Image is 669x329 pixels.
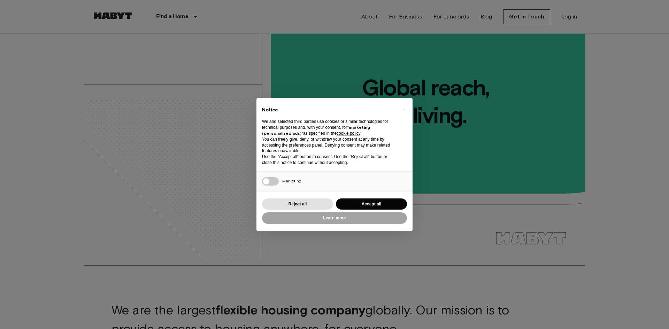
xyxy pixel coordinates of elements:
[282,178,301,183] span: Marketing
[262,212,407,224] button: Learn more
[262,136,396,154] p: You can freely give, deny, or withdraw your consent at any time by accessing the preferences pane...
[402,105,405,113] span: ×
[337,131,360,136] a: cookie policy
[398,104,409,115] button: Close this notice
[262,154,396,166] p: Use the “Accept all” button to consent. Use the “Reject all” button or close this notice to conti...
[262,125,370,136] strong: “marketing (personalized ads)”
[262,107,396,113] h2: Notice
[336,198,407,210] button: Accept all
[262,198,333,210] button: Reject all
[262,119,396,136] p: We and selected third parties use cookies or similar technologies for technical purposes and, wit...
